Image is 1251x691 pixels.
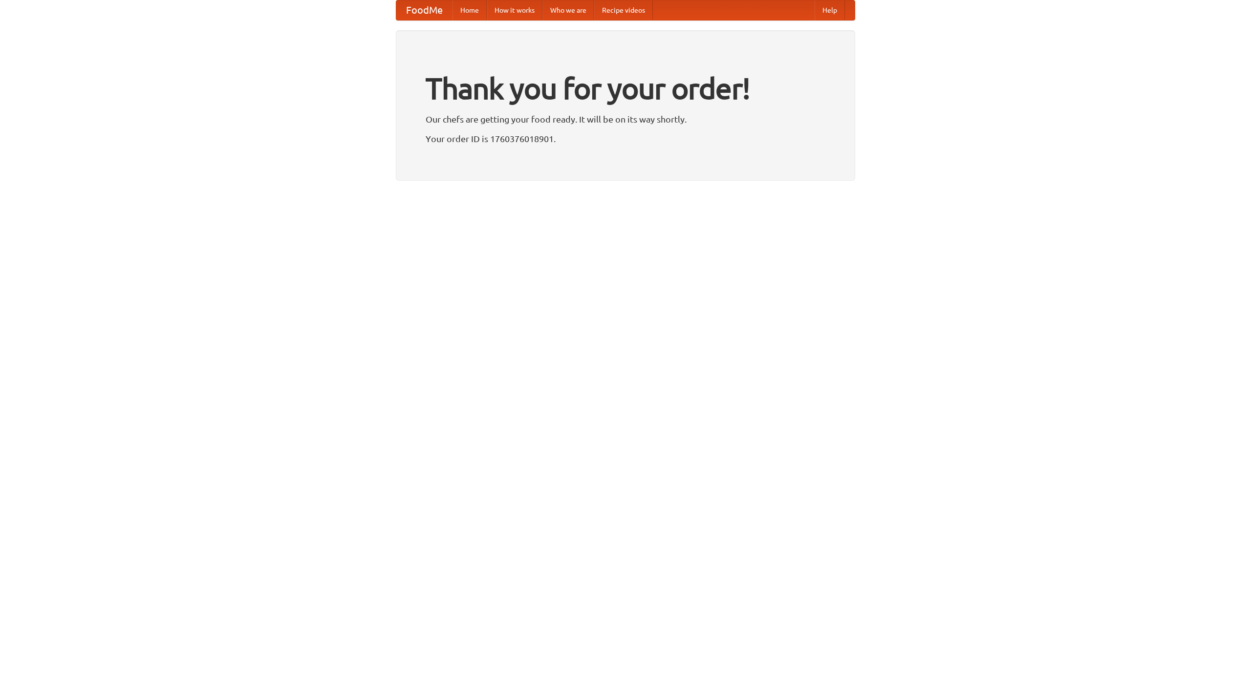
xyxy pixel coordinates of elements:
a: Help [815,0,845,20]
a: FoodMe [396,0,453,20]
p: Your order ID is 1760376018901. [426,131,825,146]
h1: Thank you for your order! [426,65,825,112]
a: Who we are [542,0,594,20]
a: How it works [487,0,542,20]
a: Home [453,0,487,20]
a: Recipe videos [594,0,653,20]
p: Our chefs are getting your food ready. It will be on its way shortly. [426,112,825,126]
